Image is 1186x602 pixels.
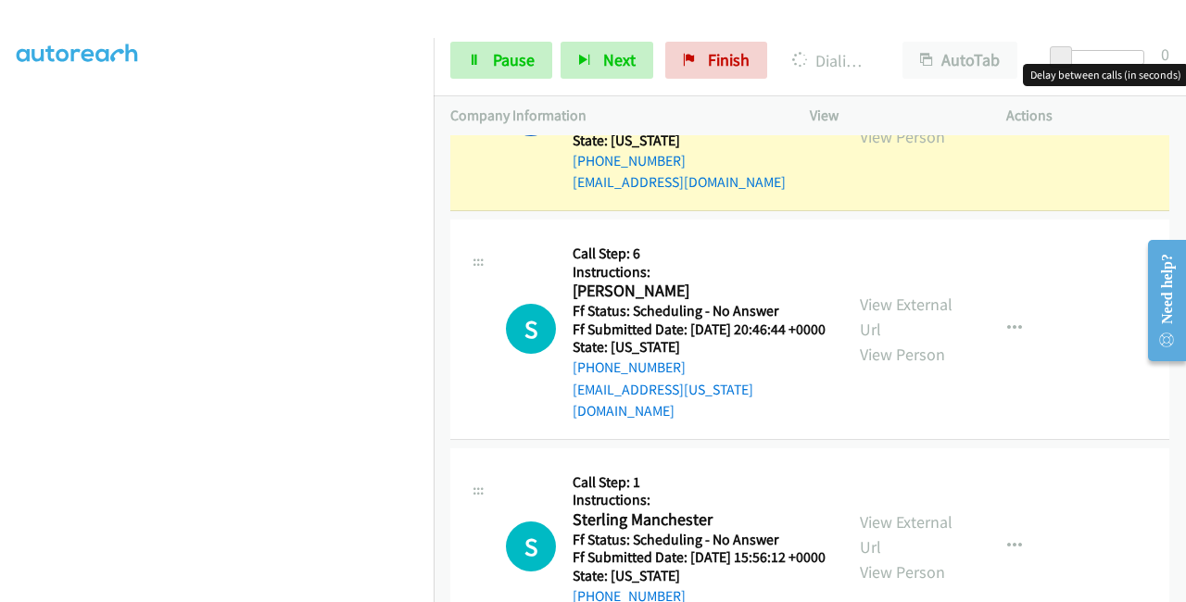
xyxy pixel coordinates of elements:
a: View Person [860,126,945,147]
a: [PHONE_NUMBER] [573,152,686,169]
h5: Ff Submitted Date: [DATE] 15:56:12 +0000 [573,548,826,567]
h5: Instructions: [573,491,826,509]
h5: State: [US_STATE] [573,338,826,357]
h5: Call Step: 6 [573,245,826,263]
h5: Ff Submitted Date: [DATE] 20:46:44 +0000 [573,320,826,339]
div: 0 [1161,42,1169,67]
a: View External Url [860,511,953,558]
p: Actions [1006,105,1169,127]
div: The call is yet to be attempted [506,304,556,354]
button: AutoTab [902,42,1017,79]
button: Next [561,42,653,79]
h1: S [506,521,556,571]
span: Pause [493,49,535,70]
a: [PHONE_NUMBER] [573,358,686,376]
span: Next [603,49,636,70]
span: Finish [708,49,750,70]
h5: Ff Status: Scheduling - No Answer [573,302,826,320]
a: View External Url [860,294,953,340]
p: Dialing [PERSON_NAME] [792,48,869,73]
h2: [PERSON_NAME] [573,281,820,302]
h5: Call Step: 1 [573,473,826,492]
h5: State: [US_STATE] [573,567,826,585]
a: Finish [665,42,767,79]
a: Pause [450,42,552,79]
p: Company Information [450,105,776,127]
a: View Person [860,561,945,583]
h2: Sterling Manchester [573,509,826,531]
h5: Instructions: [573,263,826,282]
div: The call is yet to be attempted [506,521,556,571]
a: [EMAIL_ADDRESS][DOMAIN_NAME] [573,173,786,191]
a: View Person [860,344,945,365]
h5: Ff Status: Scheduling - No Answer [573,531,826,549]
p: View [810,105,973,127]
h5: State: [US_STATE] [573,132,826,150]
a: [EMAIL_ADDRESS][US_STATE][DOMAIN_NAME] [573,381,753,420]
iframe: Resource Center [1133,227,1186,374]
h1: S [506,304,556,354]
